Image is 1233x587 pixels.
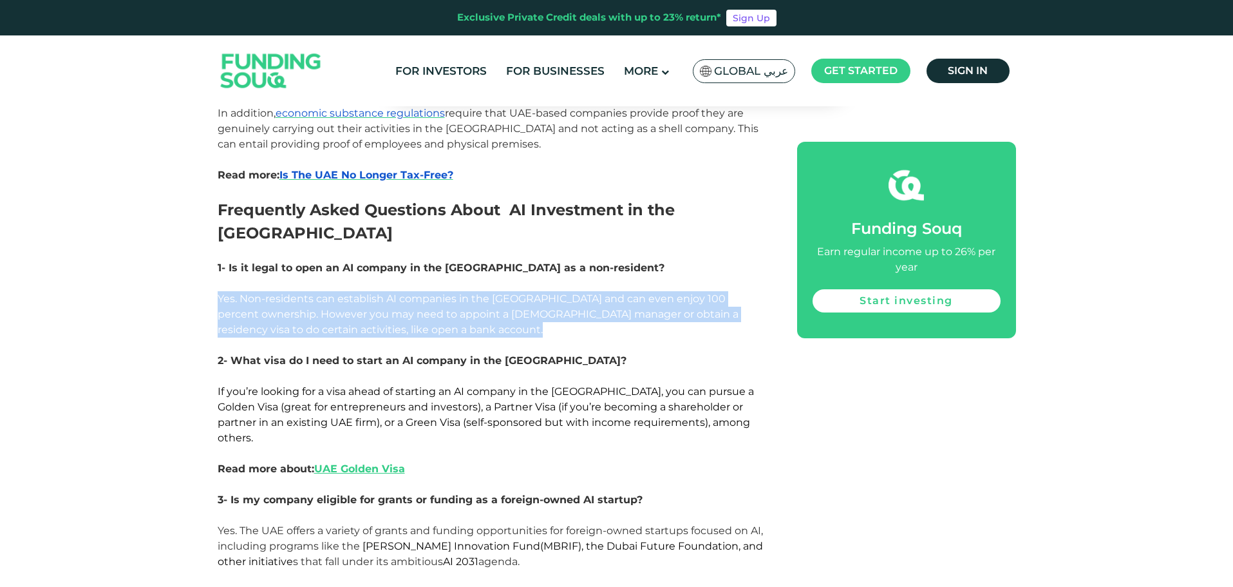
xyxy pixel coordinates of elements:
span: 1- Is it legal to open an AI company in the [GEOGRAPHIC_DATA] as a non-resident? [218,262,664,274]
img: fsicon [889,168,924,203]
a: economic substance regulations [276,107,445,119]
span: [PERSON_NAME] Innovation Fund [362,540,540,552]
span: Yes. The UAE offers a variety of grants and funding opportunities for foreign-owned startups focu... [218,524,763,568]
span: (MBRIF), the Dubai Future Foundation, and other initiative [218,540,763,568]
span: Read more about: [218,463,314,475]
a: For Investors [392,61,490,82]
span: Global عربي [714,64,788,79]
div: Earn regular income up to 26% per year [813,244,1001,275]
span: In [DATE], the a 9 percent corporate tax on profits exceeding AED 375,000, excluding some small b... [218,61,758,150]
span: 3- Is my company eligible for grants or funding as a foreign-owned AI startup? [218,494,643,506]
a: For Businesses [503,61,608,82]
a: Sign Up [726,10,777,26]
span: 2- What visa do I need to start an AI company in the [GEOGRAPHIC_DATA]? [218,354,626,367]
div: Exclusive Private Credit deals with up to 23% return* [457,10,721,25]
img: SA Flag [700,66,711,77]
span: More [624,64,658,77]
a: UAE Golden Visa [314,463,405,475]
span: Yes. Non-residents can establish AI companies in the [GEOGRAPHIC_DATA] and can even enjoy 100 per... [218,293,739,336]
a: Start investing [813,289,1001,313]
span: Read more: [218,169,279,181]
span: Frequently Asked Questions About AI Investment in the [GEOGRAPHIC_DATA] [218,200,675,242]
span: AI 2031 [443,555,478,568]
a: Is The UAE No Longer Tax-Free? [279,169,453,181]
span: If you’re looking for a visa ahead of starting an AI company in the [GEOGRAPHIC_DATA], you can pu... [218,385,754,444]
img: Logo [208,39,334,104]
a: Sign in [927,59,1010,83]
span: Funding Souq [851,219,962,238]
span: Get started [824,64,898,77]
span: Sign in [948,64,988,77]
